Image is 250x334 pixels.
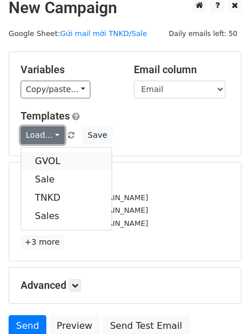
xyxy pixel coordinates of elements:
a: Templates [21,110,70,122]
a: Daily emails left: 50 [165,29,241,38]
h5: Email column [134,63,230,76]
small: [EMAIL_ADDRESS][DOMAIN_NAME] [21,219,148,228]
button: Save [82,126,112,144]
small: Google Sheet: [9,29,147,38]
a: GVOL [21,152,112,170]
h5: Variables [21,63,117,76]
a: TNKD [21,189,112,207]
span: Daily emails left: 50 [165,27,241,40]
a: Load... [21,126,65,144]
a: Sales [21,207,112,225]
h5: Advanced [21,279,229,292]
h5: 6 Recipients [21,174,229,186]
a: Sale [21,170,112,189]
a: Copy/paste... [21,81,90,98]
a: Gửi mail mời TNKD/Sale [60,29,147,38]
small: [EMAIL_ADDRESS][DOMAIN_NAME] [21,193,148,202]
iframe: Chat Widget [193,279,250,334]
small: [EMAIL_ADDRESS][DOMAIN_NAME] [21,206,148,214]
a: +3 more [21,235,64,249]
